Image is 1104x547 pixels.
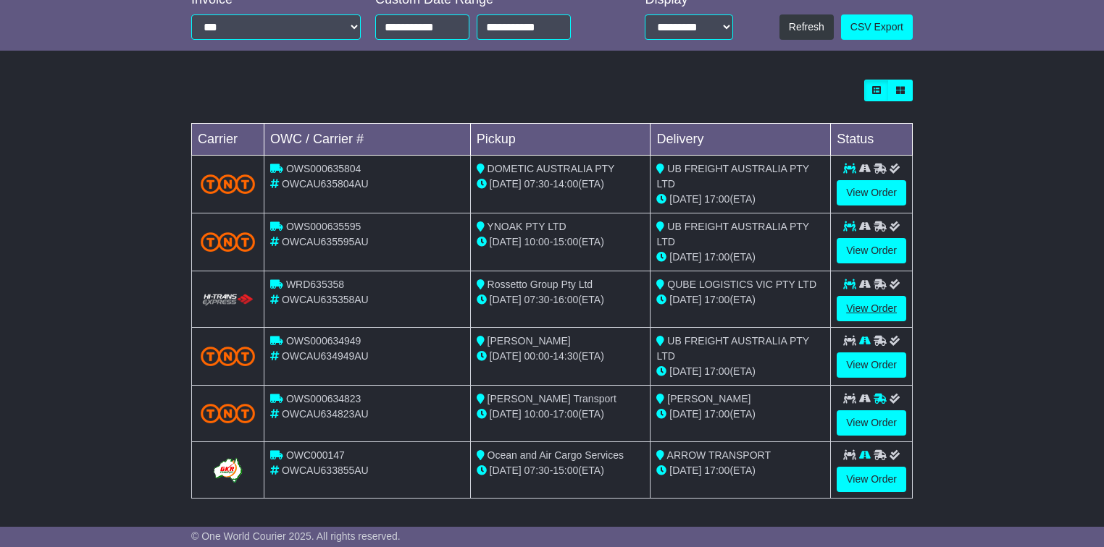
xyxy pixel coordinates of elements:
span: © One World Courier 2025. All rights reserved. [191,530,401,542]
span: 17:00 [704,365,729,377]
div: (ETA) [656,250,824,265]
span: [DATE] [669,193,701,205]
span: OWC000147 [286,449,345,461]
div: - (ETA) [477,407,645,422]
span: 16:00 [553,294,578,305]
span: DOMETIC AUSTRALIA PTY [488,163,615,174]
span: [DATE] [669,251,701,263]
span: [DATE] [490,408,522,420]
div: - (ETA) [477,177,645,192]
img: TNT_Domestic.png [201,232,255,252]
a: View Order [837,410,906,436]
span: [DATE] [490,465,522,476]
div: - (ETA) [477,234,645,250]
span: UB FREIGHT AUSTRALIA PTY LTD [656,335,808,362]
span: [PERSON_NAME] Transport [488,393,616,404]
span: [DATE] [490,350,522,362]
div: (ETA) [656,292,824,308]
span: 07:30 [524,465,550,476]
a: View Order [837,352,906,378]
span: Ocean and Air Cargo Services [488,449,624,461]
span: [DATE] [490,294,522,305]
img: GetCarrierServiceLogo [211,456,244,485]
a: CSV Export [841,14,913,40]
span: OWCAU633855AU [282,465,369,476]
span: OWS000635804 [286,163,361,174]
span: QUBE LOGISTICS VIC PTY LTD [667,279,816,290]
img: HiTrans.png [201,293,255,307]
span: 17:00 [704,193,729,205]
span: ARROW TRANSPORT [667,449,771,461]
div: - (ETA) [477,292,645,308]
span: 17:00 [704,408,729,420]
div: (ETA) [656,463,824,478]
span: [DATE] [490,236,522,247]
td: Delivery [651,124,831,156]
a: View Order [837,238,906,263]
div: - (ETA) [477,349,645,364]
td: Carrier [192,124,264,156]
span: 14:00 [553,178,578,190]
span: 15:00 [553,236,578,247]
span: 10:00 [524,236,550,247]
span: 07:30 [524,178,550,190]
div: (ETA) [656,407,824,422]
span: [DATE] [490,178,522,190]
a: View Order [837,180,906,205]
span: OWCAU635595AU [282,236,369,247]
span: OWCAU634949AU [282,350,369,362]
span: [PERSON_NAME] [488,335,571,347]
span: OWCAU635804AU [282,178,369,190]
td: Pickup [470,124,651,156]
a: View Order [837,296,906,321]
img: TNT_Domestic.png [201,174,255,194]
span: YNOAK PTY LTD [487,221,566,232]
span: UB FREIGHT AUSTRALIA PTY LTD [656,221,808,247]
span: 10:00 [524,408,550,420]
div: (ETA) [656,192,824,207]
span: 17:00 [704,465,729,476]
span: 17:00 [553,408,578,420]
span: [DATE] [669,408,701,420]
span: 14:30 [553,350,578,362]
span: OWS000635595 [286,221,361,232]
span: 00:00 [524,350,550,362]
button: Refresh [779,14,834,40]
a: View Order [837,467,906,492]
span: WRD635358 [286,279,344,290]
span: 17:00 [704,251,729,263]
img: TNT_Domestic.png [201,404,255,423]
span: [PERSON_NAME] [667,393,750,404]
span: OWS000634823 [286,393,361,404]
span: 15:00 [553,465,578,476]
span: OWCAU635358AU [282,294,369,305]
span: [DATE] [669,294,701,305]
td: OWC / Carrier # [264,124,471,156]
img: TNT_Domestic.png [201,347,255,366]
div: - (ETA) [477,463,645,478]
span: UB FREIGHT AUSTRALIA PTY LTD [656,163,808,190]
span: 07:30 [524,294,550,305]
span: OWS000634949 [286,335,361,347]
span: 17:00 [704,294,729,305]
div: (ETA) [656,364,824,379]
span: OWCAU634823AU [282,408,369,420]
span: [DATE] [669,465,701,476]
span: [DATE] [669,365,701,377]
span: Rossetto Group Pty Ltd [488,279,593,290]
td: Status [831,124,913,156]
